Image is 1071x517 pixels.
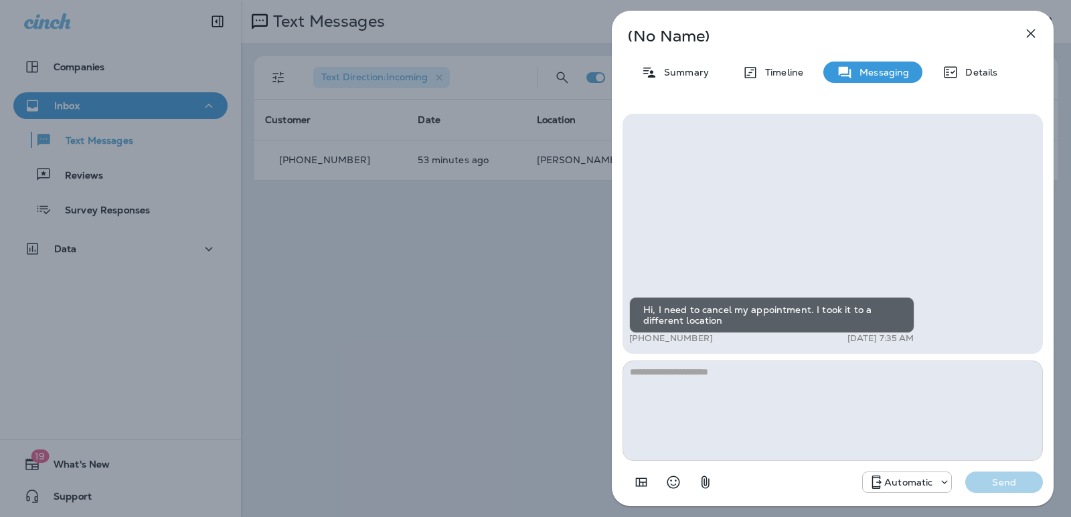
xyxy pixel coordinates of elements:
p: Details [959,67,997,78]
p: [PHONE_NUMBER] [629,333,713,344]
p: Timeline [758,67,803,78]
div: Hi, I need to cancel my appointment. I took it to a different location [629,297,914,333]
p: Messaging [853,67,909,78]
button: Select an emoji [660,469,687,496]
p: Automatic [884,477,932,488]
p: (No Name) [628,31,993,41]
p: Summary [657,67,709,78]
p: [DATE] 7:35 AM [847,333,914,344]
button: Add in a premade template [628,469,655,496]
